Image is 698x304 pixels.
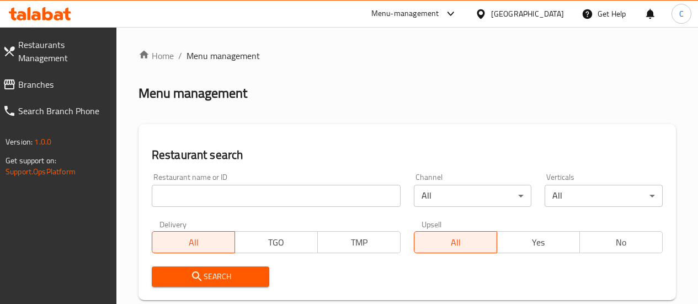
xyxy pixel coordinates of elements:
div: All [545,185,663,207]
span: TMP [322,234,396,250]
button: All [152,231,235,253]
span: Branches [18,78,108,91]
button: TGO [235,231,318,253]
div: [GEOGRAPHIC_DATA] [491,8,564,20]
button: Yes [497,231,580,253]
span: Get support on: [6,153,56,168]
input: Search for restaurant name or ID.. [152,185,401,207]
span: Yes [502,234,576,250]
span: All [419,234,493,250]
span: All [157,234,231,250]
button: No [579,231,663,253]
button: Search [152,266,270,287]
div: Menu-management [371,7,439,20]
span: C [679,8,684,20]
div: All [414,185,532,207]
label: Delivery [159,220,187,228]
h2: Menu management [138,84,247,102]
span: No [584,234,658,250]
nav: breadcrumb [138,49,676,62]
span: Menu management [187,49,260,62]
button: TMP [317,231,401,253]
button: All [414,231,497,253]
span: TGO [239,234,313,250]
span: Restaurants Management [18,38,108,65]
span: Version: [6,135,33,149]
span: 1.0.0 [34,135,51,149]
label: Upsell [422,220,442,228]
li: / [178,49,182,62]
span: Search [161,270,261,284]
h2: Restaurant search [152,147,663,163]
a: Home [138,49,174,62]
span: Search Branch Phone [18,104,108,118]
a: Support.OpsPlatform [6,164,76,179]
